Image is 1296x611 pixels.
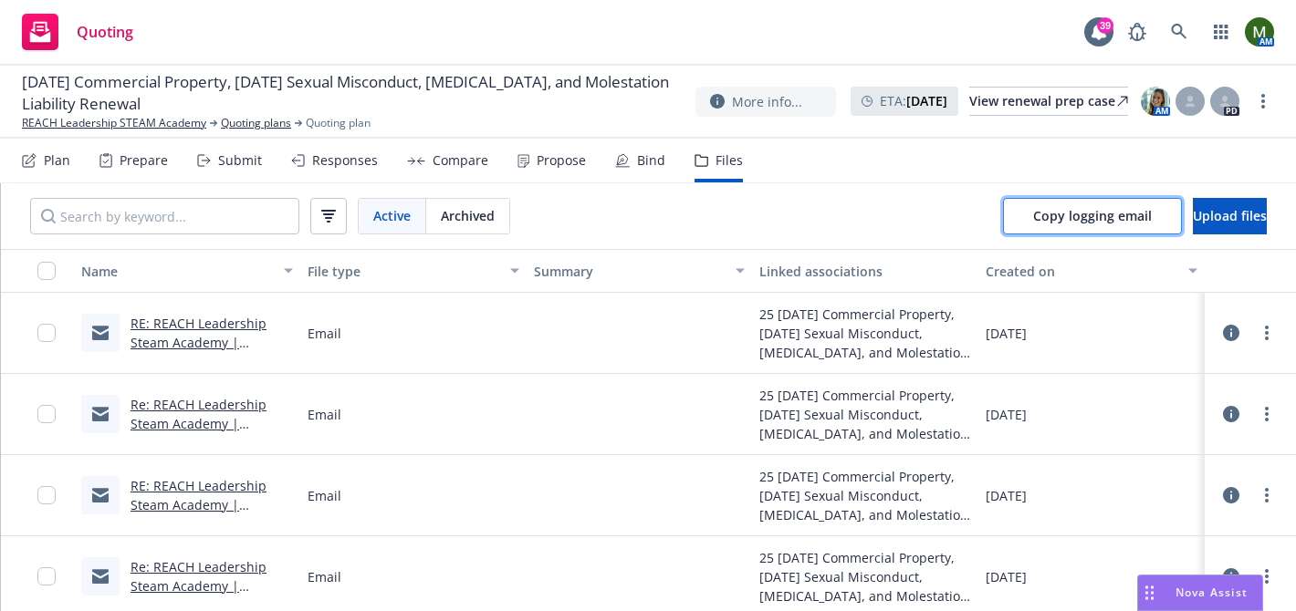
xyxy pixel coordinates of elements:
[308,486,341,505] span: Email
[527,249,753,293] button: Summary
[300,249,527,293] button: File type
[37,486,56,504] input: Toggle Row Selected
[433,153,488,168] div: Compare
[1256,403,1278,425] a: more
[308,262,499,281] div: File type
[716,153,743,168] div: Files
[120,153,168,168] div: Prepare
[1256,565,1278,587] a: more
[37,262,56,280] input: Select all
[308,405,341,424] span: Email
[986,405,1027,424] span: [DATE]
[537,153,586,168] div: Propose
[308,567,341,586] span: Email
[732,92,802,111] span: More info...
[534,262,726,281] div: Summary
[30,198,299,234] input: Search by keyword...
[978,249,1205,293] button: Created on
[81,262,273,281] div: Name
[1161,14,1197,50] a: Search
[74,249,300,293] button: Name
[1137,575,1263,611] button: Nova Assist
[15,6,141,57] a: Quoting
[131,396,277,471] a: Re: REACH Leadership Steam Academy | [PERSON_NAME] Excess SML Quote
[441,206,495,225] span: Archived
[22,115,206,131] a: REACH Leadership STEAM Academy
[373,206,411,225] span: Active
[37,567,56,585] input: Toggle Row Selected
[1176,585,1248,600] span: Nova Assist
[759,305,971,362] div: 25 [DATE] Commercial Property, [DATE] Sexual Misconduct, [MEDICAL_DATA], and Molestation Liabilit...
[1138,575,1161,610] div: Drag to move
[1193,207,1267,224] span: Upload files
[44,153,70,168] div: Plan
[221,115,291,131] a: Quoting plans
[986,567,1027,586] span: [DATE]
[312,153,378,168] div: Responses
[218,153,262,168] div: Submit
[637,153,665,168] div: Bind
[969,87,1128,116] a: View renewal prep case
[1256,484,1278,506] a: more
[308,324,341,343] span: Email
[1119,14,1155,50] a: Report a Bug
[37,324,56,342] input: Toggle Row Selected
[131,315,277,389] a: RE: REACH Leadership Steam Academy | [PERSON_NAME] Excess SML Quote
[986,486,1027,505] span: [DATE]
[306,115,371,131] span: Quoting plan
[1193,198,1267,234] button: Upload files
[1097,17,1113,34] div: 39
[759,467,971,524] div: 25 [DATE] Commercial Property, [DATE] Sexual Misconduct, [MEDICAL_DATA], and Molestation Liabilit...
[969,88,1128,115] div: View renewal prep case
[1033,207,1152,224] span: Copy logging email
[37,405,56,423] input: Toggle Row Selected
[1141,87,1170,116] img: photo
[759,386,971,443] div: 25 [DATE] Commercial Property, [DATE] Sexual Misconduct, [MEDICAL_DATA], and Molestation Liabilit...
[22,71,681,115] span: [DATE] Commercial Property, [DATE] Sexual Misconduct, [MEDICAL_DATA], and Molestation Liability R...
[77,25,133,39] span: Quoting
[906,92,947,109] strong: [DATE]
[759,262,971,281] div: Linked associations
[1252,90,1274,112] a: more
[1256,322,1278,344] a: more
[752,249,978,293] button: Linked associations
[131,477,277,552] a: RE: REACH Leadership Steam Academy | [PERSON_NAME] Excess SML Quote
[1203,14,1239,50] a: Switch app
[695,87,836,117] button: More info...
[986,324,1027,343] span: [DATE]
[1003,198,1182,234] button: Copy logging email
[986,262,1177,281] div: Created on
[880,91,947,110] span: ETA :
[1245,17,1274,47] img: photo
[759,548,971,606] div: 25 [DATE] Commercial Property, [DATE] Sexual Misconduct, [MEDICAL_DATA], and Molestation Liabilit...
